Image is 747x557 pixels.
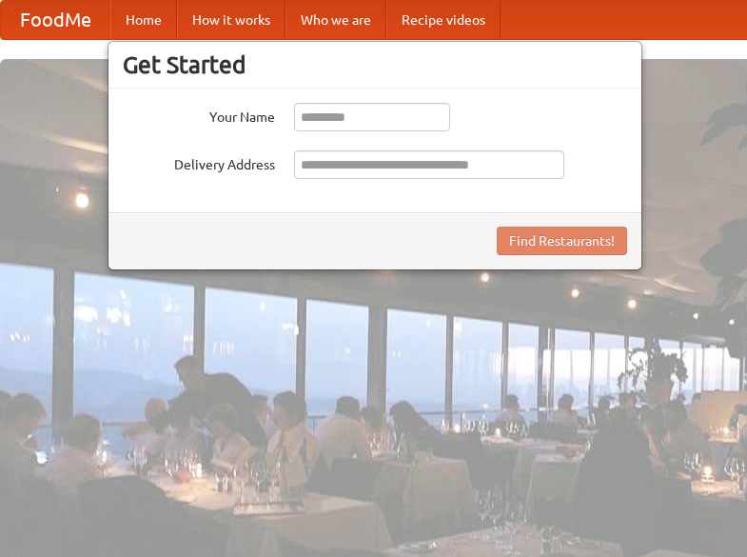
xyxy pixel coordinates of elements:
[1,1,110,39] a: FoodMe
[123,150,275,174] label: Delivery Address
[123,103,275,127] label: Your Name
[386,1,501,39] a: Recipe videos
[285,1,386,39] a: Who we are
[110,1,177,39] a: Home
[497,227,627,255] button: Find Restaurants!
[123,50,627,79] h3: Get Started
[177,1,285,39] a: How it works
